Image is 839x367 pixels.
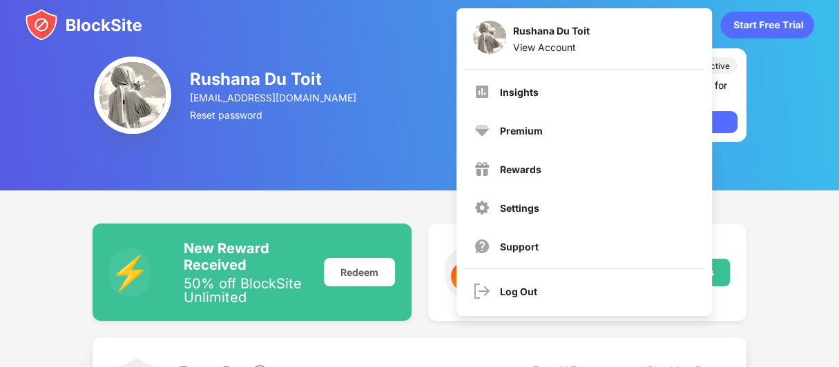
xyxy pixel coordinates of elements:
div: Insights [500,86,539,98]
div: animation [720,11,814,39]
img: blocksite-icon.svg [25,8,142,41]
div: Settings [500,202,539,214]
img: menu-settings.svg [474,199,490,216]
img: menu-rewards.svg [474,161,490,177]
img: premium.svg [474,122,490,139]
div: Rewards [500,163,541,175]
img: menu-insights.svg [474,83,490,100]
div: Log Out [500,286,537,297]
div: Premium [500,125,543,137]
img: logout.svg [474,283,490,299]
img: support.svg [474,238,490,255]
div: View Account [513,41,590,53]
div: Support [500,241,539,252]
img: ACg8ocJutSP5u3ypfAXZMiE0l4IBe5BO8VyAtqJNktvpAikLSbF9NB2hyw=s96-c [473,21,506,54]
div: Rushana Du Toit [513,25,590,41]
